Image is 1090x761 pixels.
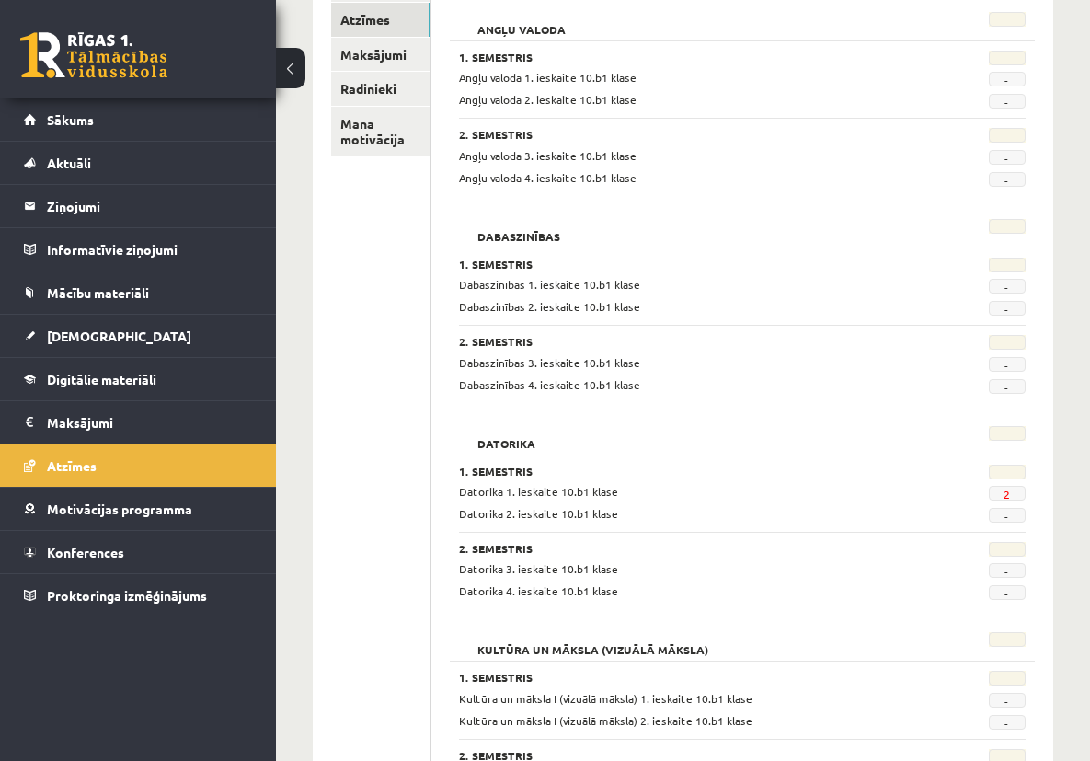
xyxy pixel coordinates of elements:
a: Aktuāli [24,142,253,184]
h2: Dabaszinības [459,219,579,237]
span: Angļu valoda 1. ieskaite 10.b1 klase [459,70,637,85]
h3: 2. Semestris [459,128,926,141]
span: - [989,585,1026,600]
a: Mācību materiāli [24,271,253,314]
a: Informatīvie ziņojumi [24,228,253,271]
span: Dabaszinības 1. ieskaite 10.b1 klase [459,277,640,292]
span: Konferences [47,544,124,560]
span: Datorika 3. ieskaite 10.b1 klase [459,561,618,576]
span: - [989,94,1026,109]
a: Konferences [24,531,253,573]
span: Mācību materiāli [47,284,149,301]
span: Dabaszinības 3. ieskaite 10.b1 klase [459,355,640,370]
span: Kultūra un māksla I (vizuālā māksla) 1. ieskaite 10.b1 klase [459,691,752,706]
a: Atzīmes [24,444,253,487]
span: - [989,379,1026,394]
legend: Ziņojumi [47,185,253,227]
span: Datorika 1. ieskaite 10.b1 klase [459,484,618,499]
a: Maksājumi [24,401,253,444]
span: - [989,693,1026,708]
span: - [989,715,1026,730]
a: Sākums [24,98,253,141]
a: Digitālie materiāli [24,358,253,400]
span: - [989,301,1026,316]
legend: Informatīvie ziņojumi [47,228,253,271]
span: Angļu valoda 4. ieskaite 10.b1 klase [459,170,637,185]
span: - [989,563,1026,578]
h3: 2. Semestris [459,542,926,555]
a: [DEMOGRAPHIC_DATA] [24,315,253,357]
span: Motivācijas programma [47,501,192,517]
h3: 1. Semestris [459,51,926,63]
span: Dabaszinības 4. ieskaite 10.b1 klase [459,377,640,392]
span: - [989,357,1026,372]
span: Kultūra un māksla I (vizuālā māksla) 2. ieskaite 10.b1 klase [459,713,752,728]
h2: Angļu valoda [459,12,584,30]
a: Maksājumi [331,38,430,72]
span: Proktoringa izmēģinājums [47,587,207,604]
span: Dabaszinības 2. ieskaite 10.b1 klase [459,299,640,314]
a: Atzīmes [331,3,430,37]
a: Proktoringa izmēģinājums [24,574,253,617]
span: Atzīmes [47,457,97,474]
span: - [989,172,1026,187]
span: - [989,150,1026,165]
h2: Kultūra un māksla (vizuālā māksla) [459,632,727,651]
span: Aktuāli [47,155,91,171]
span: Angļu valoda 2. ieskaite 10.b1 klase [459,92,637,107]
h3: 2. Semestris [459,335,926,348]
legend: Maksājumi [47,401,253,444]
span: - [989,508,1026,523]
h2: Datorika [459,426,554,444]
a: Ziņojumi [24,185,253,227]
a: 2 [1004,487,1010,502]
h3: 1. Semestris [459,671,926,684]
a: Mana motivācija [331,107,430,156]
span: Datorika 2. ieskaite 10.b1 klase [459,506,618,521]
h3: 1. Semestris [459,258,926,271]
span: Datorika 4. ieskaite 10.b1 klase [459,583,618,598]
h3: 1. Semestris [459,465,926,478]
span: Sākums [47,111,94,128]
span: - [989,72,1026,86]
span: - [989,279,1026,294]
a: Radinieki [331,72,430,106]
span: Digitālie materiāli [47,371,156,387]
span: Angļu valoda 3. ieskaite 10.b1 klase [459,148,637,163]
span: [DEMOGRAPHIC_DATA] [47,328,191,344]
a: Rīgas 1. Tālmācības vidusskola [20,32,167,78]
a: Motivācijas programma [24,488,253,530]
